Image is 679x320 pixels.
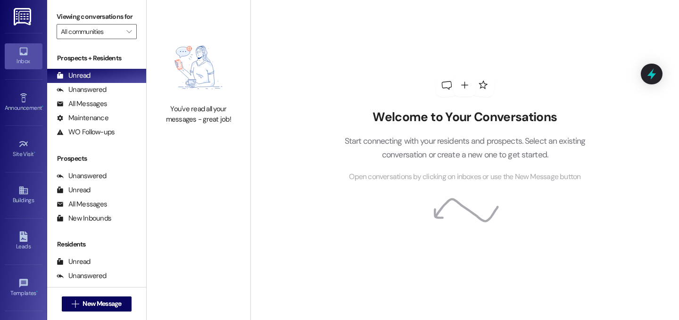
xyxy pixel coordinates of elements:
input: All communities [61,24,122,39]
div: Residents [47,239,146,249]
div: All Messages [57,199,107,209]
a: Site Visit • [5,136,42,162]
div: Prospects [47,154,146,164]
a: Buildings [5,182,42,208]
div: Unanswered [57,271,107,281]
i:  [126,28,132,35]
span: • [42,103,43,110]
span: New Message [83,299,121,309]
h2: Welcome to Your Conversations [330,110,600,125]
div: Unread [57,71,91,81]
div: WO Follow-ups [57,127,115,137]
a: Inbox [5,43,42,69]
div: New Inbounds [57,213,111,223]
div: All Messages [57,99,107,109]
div: Unanswered [57,85,107,95]
button: New Message [62,296,132,312]
a: Templates • [5,275,42,301]
a: Leads [5,229,42,254]
div: All Messages [57,285,107,295]
span: • [34,149,35,156]
span: Open conversations by clicking on inboxes or use the New Message button [349,171,580,183]
img: empty-state [157,35,240,99]
div: Unread [57,185,91,195]
div: Prospects + Residents [47,53,146,63]
div: You've read all your messages - great job! [157,104,240,124]
img: ResiDesk Logo [14,8,33,25]
label: Viewing conversations for [57,9,137,24]
div: Unread [57,257,91,267]
span: • [36,288,38,295]
div: Unanswered [57,171,107,181]
i:  [72,300,79,308]
p: Start connecting with your residents and prospects. Select an existing conversation or create a n... [330,134,600,161]
div: Maintenance [57,113,108,123]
